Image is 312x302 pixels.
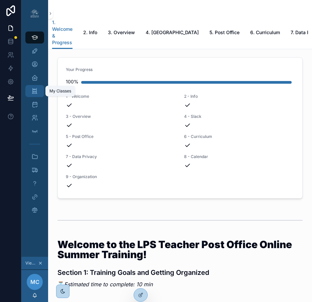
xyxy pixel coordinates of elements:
[57,268,303,278] h3: Section 1: Training Goals and Getting Organized
[57,280,303,288] p: ⌛
[30,278,39,286] span: MC
[66,154,176,159] span: 7 - Data Privacy
[66,75,79,88] div: 100%
[209,29,240,36] span: 5. Post Office
[66,134,176,139] span: 5 - Post Office
[146,26,199,40] a: 4. [GEOGRAPHIC_DATA]
[146,29,199,36] span: 4. [GEOGRAPHIC_DATA]
[49,88,71,94] div: My Classes
[66,67,294,72] span: Your Progress
[66,114,176,119] span: 3 - Overview
[52,19,72,46] span: 1. Welcome & Progress
[25,260,37,266] span: Viewing as Manda
[57,239,303,259] h1: Welcome to the LPS Teacher Post Office Online Summer Training!
[184,154,294,159] span: 8 - Calendar
[52,16,72,49] a: 1. Welcome & Progress
[184,114,294,119] span: 4 - Slack
[250,29,280,36] span: 6. Curriculum
[184,134,294,139] span: 6 - Curriculum
[250,26,280,40] a: 6. Curriculum
[29,8,40,19] img: App logo
[108,26,135,40] a: 3. Overview
[66,94,176,99] span: 1 - Welcome
[83,26,97,40] a: 2. Info
[209,26,240,40] a: 5. Post Office
[108,29,135,36] span: 3. Overview
[21,27,48,225] div: scrollable content
[83,29,97,36] span: 2. Info
[64,281,153,288] em: Estimated time to complete: 10 min
[184,94,294,99] span: 2 - Info
[66,174,176,179] span: 9 - Organization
